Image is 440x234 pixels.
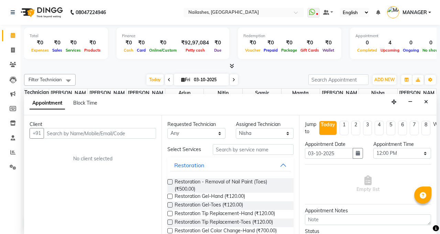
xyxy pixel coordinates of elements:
li: 3 [363,121,372,135]
button: +91 [30,128,44,139]
div: ₹0 [122,39,135,47]
span: Petty cash [184,48,207,53]
img: MANAGER [387,6,399,18]
span: [PERSON_NAME] 2 [398,89,436,105]
span: Ongoing [401,48,421,53]
span: Completed [355,48,379,53]
li: 6 [398,121,407,135]
div: Appointment Time [373,141,431,148]
div: ₹0 [299,39,321,47]
li: 8 [421,121,430,135]
div: ₹0 [243,39,262,47]
div: Jump to [305,121,316,135]
span: Restoration - Removal of Nail Paint (Toes) (₹500.00) [175,178,288,193]
div: No client selected [46,155,140,162]
div: ₹0 [262,39,279,47]
input: Search by Name/Mobile/Email/Code [44,128,156,139]
span: Upcoming [379,48,401,53]
input: yyyy-mm-dd [305,148,353,159]
span: Mamta [282,89,320,97]
span: Gift Cards [299,48,321,53]
span: ADD NEW [374,77,395,82]
span: Samir [243,89,281,97]
input: Search Appointment [308,74,368,85]
span: Due [212,48,223,53]
div: Select Services [162,146,208,153]
span: Cash [122,48,135,53]
span: MANAGER [403,9,427,16]
div: Total [30,33,102,39]
div: ₹92,97,084 [178,39,212,47]
span: [PERSON_NAME] [49,89,88,105]
span: Package [279,48,299,53]
span: Sales [51,48,64,53]
div: Restoration [174,161,204,169]
div: Redemption [243,33,336,39]
li: 5 [386,121,395,135]
div: ₹0 [212,39,224,47]
span: Online/Custom [147,48,178,53]
div: ₹0 [321,39,336,47]
div: Client [30,121,156,128]
div: ₹0 [135,39,147,47]
div: 4 [379,39,401,47]
span: [PERSON_NAME] [320,89,359,105]
span: Today [146,74,164,85]
div: Requested Technician [167,121,225,128]
span: Restoration Tip Replacement-Hand (₹120.00) [175,210,275,219]
button: Close [421,97,431,107]
span: Products [82,48,102,53]
b: 08047224946 [76,3,106,22]
span: Appointment [30,97,65,109]
button: ADD NEW [373,75,396,85]
span: Nisha [359,89,397,97]
span: [PERSON_NAME] [88,89,126,105]
div: Appointment Date [305,141,363,148]
div: Finance [122,33,224,39]
input: 2025-10-03 [192,75,226,85]
span: Restoration Gel-Toes (₹120.00) [175,201,243,210]
li: 7 [410,121,419,135]
div: Technician [24,89,49,96]
img: logo [18,3,65,22]
span: Voucher [243,48,262,53]
li: 1 [340,121,349,135]
div: Assigned Technician [236,121,294,128]
div: Today [321,121,335,128]
div: ₹0 [51,39,64,47]
span: Block Time [73,100,97,106]
div: 0 [355,39,379,47]
span: [PERSON_NAME] [126,89,165,105]
span: Wallet [321,48,336,53]
span: Prepaid [262,48,279,53]
span: Filter Technician [29,77,62,82]
span: Fri [179,77,192,82]
span: Services [64,48,82,53]
span: Nitin [204,89,242,97]
span: Restoration Gel-Hand (₹120.00) [175,193,245,201]
input: Search by service name [213,144,294,155]
div: ₹0 [82,39,102,47]
span: Expenses [30,48,51,53]
div: 0 [401,39,421,47]
div: Appointment Notes [305,207,431,214]
li: 4 [375,121,384,135]
iframe: chat widget [411,206,433,227]
span: Restoration Tip Replacement-Toes (₹120.00) [175,219,273,227]
div: ₹0 [147,39,178,47]
div: ₹0 [64,39,82,47]
span: Arjun [165,89,204,97]
span: Empty list [356,175,379,193]
span: Card [135,48,147,53]
li: 2 [351,121,360,135]
button: Restoration [170,159,291,171]
div: ₹0 [30,39,51,47]
div: ₹0 [279,39,299,47]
